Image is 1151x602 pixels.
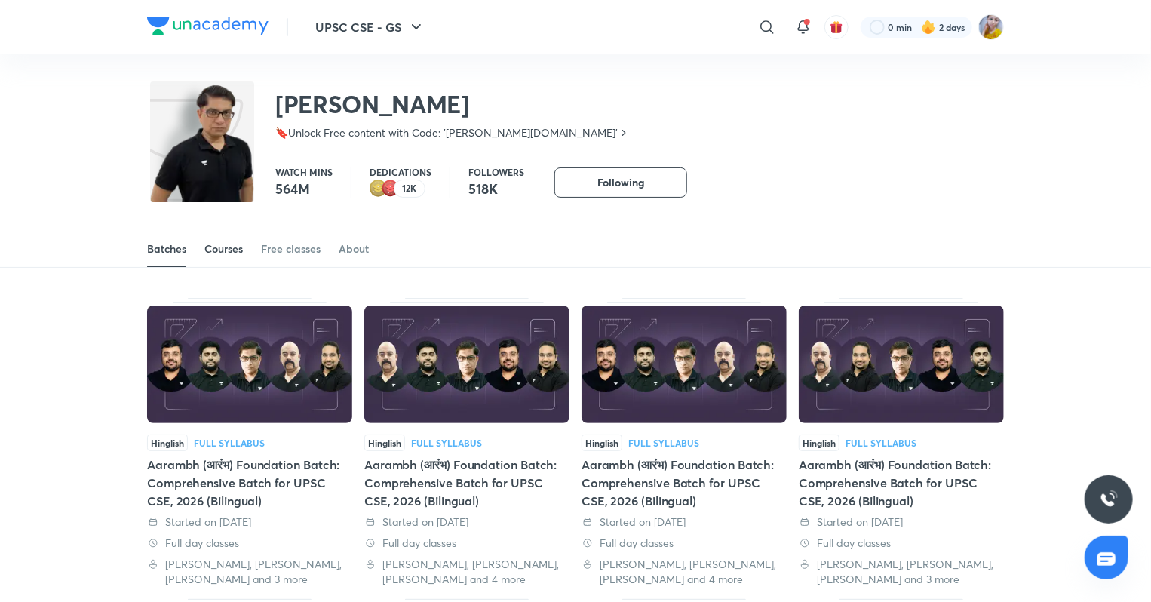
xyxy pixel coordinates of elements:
[364,298,569,587] div: Aarambh (आरंभ) Foundation Batch: Comprehensive Batch for UPSC CSE, 2026 (Bilingual)
[830,20,843,34] img: avatar
[275,125,618,140] p: 🔖Unlock Free content with Code: '[PERSON_NAME][DOMAIN_NAME]'
[597,175,644,190] span: Following
[364,514,569,530] div: Started on 9 Jul 2025
[582,306,787,423] img: Thumbnail
[275,89,630,119] h2: [PERSON_NAME]
[554,167,687,198] button: Following
[147,231,186,267] a: Batches
[204,231,243,267] a: Courses
[468,180,524,198] p: 518K
[846,438,916,447] div: Full Syllabus
[799,435,839,451] span: Hinglish
[799,514,1004,530] div: Started on 8 Jun 2025
[370,167,431,177] p: Dedications
[261,231,321,267] a: Free classes
[628,438,699,447] div: Full Syllabus
[147,17,269,38] a: Company Logo
[339,241,369,256] div: About
[339,231,369,267] a: About
[921,20,936,35] img: streak
[824,15,849,39] button: avatar
[147,557,352,587] div: Sudarshan Gurjar, Dr Sidharth Arora, Arti Chhawari and 3 more
[582,298,787,587] div: Aarambh (आरंभ) Foundation Batch: Comprehensive Batch for UPSC CSE, 2026 (Bilingual)
[147,17,269,35] img: Company Logo
[799,298,1004,587] div: Aarambh (आरंभ) Foundation Batch: Comprehensive Batch for UPSC CSE, 2026 (Bilingual)
[799,557,1004,587] div: Sudarshan Gurjar, Dr Sidharth Arora, Mrunal Patel and 3 more
[582,456,787,510] div: Aarambh (आरंभ) Foundation Batch: Comprehensive Batch for UPSC CSE, 2026 (Bilingual)
[1100,490,1118,508] img: ttu
[799,456,1004,510] div: Aarambh (आरंभ) Foundation Batch: Comprehensive Batch for UPSC CSE, 2026 (Bilingual)
[370,180,388,198] img: educator badge2
[411,438,482,447] div: Full Syllabus
[582,435,622,451] span: Hinglish
[403,183,417,194] p: 12K
[147,536,352,551] div: Full day classes
[147,514,352,530] div: Started on 17 Jul 2025
[147,435,188,451] span: Hinglish
[147,241,186,256] div: Batches
[194,438,265,447] div: Full Syllabus
[799,536,1004,551] div: Full day classes
[306,12,434,42] button: UPSC CSE - GS
[582,536,787,551] div: Full day classes
[382,180,400,198] img: educator badge1
[364,306,569,423] img: Thumbnail
[364,557,569,587] div: Sudarshan Gurjar, Dr Sidharth Arora, Arti Chhawari and 4 more
[275,180,333,198] p: 564M
[147,298,352,587] div: Aarambh (आरंभ) Foundation Batch: Comprehensive Batch for UPSC CSE, 2026 (Bilingual)
[147,456,352,510] div: Aarambh (आरंभ) Foundation Batch: Comprehensive Batch for UPSC CSE, 2026 (Bilingual)
[364,456,569,510] div: Aarambh (आरंभ) Foundation Batch: Comprehensive Batch for UPSC CSE, 2026 (Bilingual)
[147,306,352,423] img: Thumbnail
[204,241,243,256] div: Courses
[468,167,524,177] p: Followers
[364,536,569,551] div: Full day classes
[799,306,1004,423] img: Thumbnail
[364,435,405,451] span: Hinglish
[582,557,787,587] div: Sudarshan Gurjar, Dr Sidharth Arora, Anuj Garg and 4 more
[150,84,254,226] img: class
[978,14,1004,40] img: komal kumari
[582,514,787,530] div: Started on 30 Jun 2025
[275,167,333,177] p: Watch mins
[261,241,321,256] div: Free classes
